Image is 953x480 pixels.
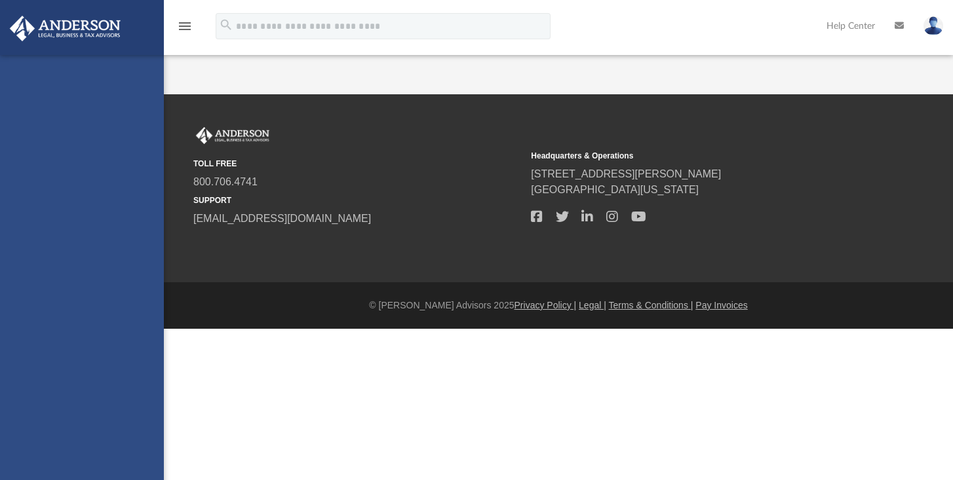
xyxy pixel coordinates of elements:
a: [STREET_ADDRESS][PERSON_NAME] [531,168,721,179]
img: User Pic [924,16,943,35]
small: Headquarters & Operations [531,150,859,162]
a: 800.706.4741 [193,176,258,187]
a: [GEOGRAPHIC_DATA][US_STATE] [531,184,699,195]
a: menu [177,25,193,34]
i: menu [177,18,193,34]
img: Anderson Advisors Platinum Portal [193,127,272,144]
img: Anderson Advisors Platinum Portal [6,16,125,41]
div: © [PERSON_NAME] Advisors 2025 [164,299,953,312]
a: Legal | [579,300,606,310]
a: Pay Invoices [695,300,747,310]
i: search [219,18,233,32]
small: SUPPORT [193,194,522,206]
a: Privacy Policy | [515,300,577,310]
a: Terms & Conditions | [609,300,693,310]
a: [EMAIL_ADDRESS][DOMAIN_NAME] [193,213,371,224]
small: TOLL FREE [193,158,522,170]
